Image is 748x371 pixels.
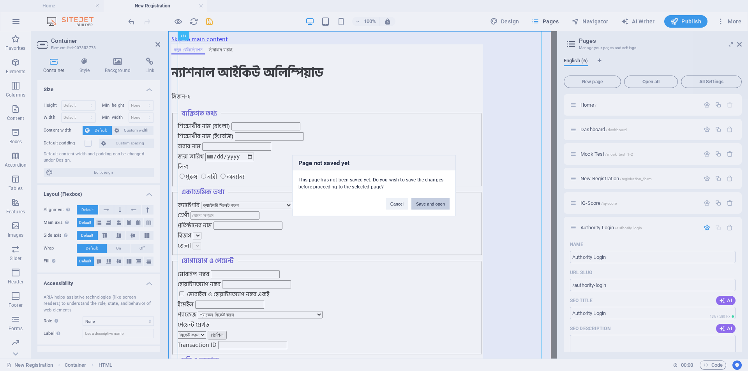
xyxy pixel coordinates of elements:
h3: Page not saved yet [293,155,455,170]
button: Cancel [386,198,408,209]
input: যেমন: সপ্তম [22,180,91,188]
input: অন্যান্য [52,142,57,148]
a: Skip to main content [3,3,60,13]
input: নারী [33,142,38,148]
button: Save and open [411,198,450,209]
input: পুরুষ [11,142,16,148]
div: This page has not been saved yet. Do you wish to save the changes before proceeding to the select... [293,170,455,190]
